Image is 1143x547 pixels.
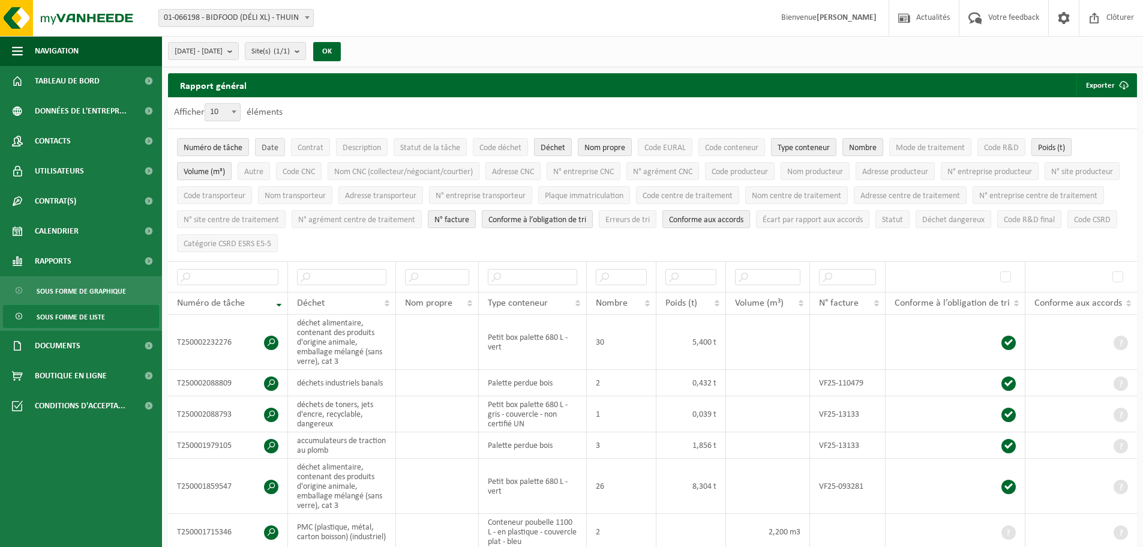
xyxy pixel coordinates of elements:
button: Conforme aux accords : Activate to sort [662,210,750,228]
button: StatutStatut: Activate to sort [875,210,910,228]
span: Nom transporteur [265,192,326,201]
button: Code CNCCode CNC: Activate to sort [276,162,322,180]
button: Nom CNC (collecteur/négociant/courtier)Nom CNC (collecteur/négociant/courtier): Activate to sort [328,162,479,180]
button: ContratContrat: Activate to sort [291,138,330,156]
span: Statut de la tâche [400,144,460,153]
td: 2 [587,370,656,396]
span: Rapports [35,246,71,276]
button: Adresse transporteurAdresse transporteur: Activate to sort [338,186,423,204]
td: 5,400 t [656,315,726,370]
span: Adresse CNC [492,168,534,177]
button: Nom propreNom propre: Activate to sort [578,138,632,156]
span: Type conteneur [778,144,830,153]
td: 30 [587,315,656,370]
td: 26 [587,459,656,514]
td: accumulateurs de traction au plomb [288,432,396,459]
span: N° entreprise producteur [947,168,1032,177]
label: Afficher éléments [174,107,283,117]
button: Catégorie CSRD ESRS E5-5Catégorie CSRD ESRS E5-5: Activate to sort [177,234,278,252]
button: NombreNombre: Activate to sort [842,138,883,156]
button: Code conteneurCode conteneur: Activate to sort [698,138,765,156]
span: Code R&D final [1004,216,1055,225]
button: DescriptionDescription: Activate to sort [336,138,388,156]
span: N° facture [819,298,859,308]
td: déchets industriels banals [288,370,396,396]
span: Données de l'entrepr... [35,96,127,126]
span: Sous forme de liste [37,306,105,328]
button: Adresse centre de traitementAdresse centre de traitement: Activate to sort [854,186,967,204]
td: Petit box palette 680 L - gris - couvercle - non certifié UN [479,396,587,432]
span: N° entreprise transporteur [436,192,526,201]
span: Code centre de traitement [643,192,733,201]
span: Poids (t) [665,298,697,308]
a: Sous forme de graphique [3,279,159,302]
h2: Rapport général [168,73,259,97]
td: 1,856 t [656,432,726,459]
button: Conforme à l’obligation de tri : Activate to sort [482,210,593,228]
button: Déchet dangereux : Activate to sort [916,210,991,228]
button: N° entreprise producteurN° entreprise producteur: Activate to sort [941,162,1039,180]
span: [DATE] - [DATE] [175,43,223,61]
span: 01-066198 - BIDFOOD (DÉLI XL) - THUIN [159,10,313,26]
span: Adresse producteur [862,168,928,177]
button: Adresse CNCAdresse CNC: Activate to sort [485,162,541,180]
span: Numéro de tâche [177,298,245,308]
span: Nombre [849,144,877,153]
button: Code centre de traitementCode centre de traitement: Activate to sort [636,186,739,204]
span: Numéro de tâche [184,144,242,153]
button: Code déchetCode déchet: Activate to sort [473,138,528,156]
td: VF25-13133 [810,432,886,459]
span: Site(s) [251,43,290,61]
span: 10 [205,103,241,121]
button: Erreurs de triErreurs de tri: Activate to sort [599,210,656,228]
button: Code R&D finalCode R&amp;D final: Activate to sort [997,210,1061,228]
span: Contrat(s) [35,186,76,216]
td: 0,039 t [656,396,726,432]
button: N° site centre de traitementN° site centre de traitement: Activate to sort [177,210,286,228]
span: Plaque immatriculation [545,192,623,201]
td: 8,304 t [656,459,726,514]
button: Code EURALCode EURAL: Activate to sort [638,138,692,156]
button: Numéro de tâcheNuméro de tâche: Activate to remove sorting [177,138,249,156]
td: Petit box palette 680 L - vert [479,459,587,514]
count: (1/1) [274,47,290,55]
a: Sous forme de liste [3,305,159,328]
button: [DATE] - [DATE] [168,42,239,60]
button: Volume (m³)Volume (m³): Activate to sort [177,162,232,180]
strong: [PERSON_NAME] [817,13,877,22]
td: T250002088809 [168,370,288,396]
span: Documents [35,331,80,361]
button: DateDate: Activate to sort [255,138,285,156]
span: Tableau de bord [35,66,100,96]
button: Mode de traitementMode de traitement: Activate to sort [889,138,971,156]
span: Conforme à l’obligation de tri [488,216,586,225]
span: Nom centre de traitement [752,192,841,201]
span: N° facture [434,216,469,225]
button: Nom transporteurNom transporteur: Activate to sort [258,186,332,204]
span: Code R&D [984,144,1019,153]
span: N° entreprise CNC [553,168,614,177]
button: N° entreprise centre de traitementN° entreprise centre de traitement: Activate to sort [973,186,1104,204]
button: Adresse producteurAdresse producteur: Activate to sort [856,162,935,180]
button: N° agrément centre de traitementN° agrément centre de traitement: Activate to sort [292,210,422,228]
span: Catégorie CSRD ESRS E5-5 [184,240,271,249]
button: Code producteurCode producteur: Activate to sort [705,162,775,180]
span: Utilisateurs [35,156,84,186]
button: Exporter [1076,73,1136,97]
span: Nombre [596,298,628,308]
span: Déchet dangereux [922,216,985,225]
span: Code EURAL [644,144,686,153]
td: VF25-110479 [810,370,886,396]
button: AutreAutre: Activate to sort [238,162,270,180]
span: Contrat [298,144,323,153]
span: Date [262,144,278,153]
span: N° agrément centre de traitement [298,216,415,225]
span: Boutique en ligne [35,361,107,391]
td: déchets de toners, jets d'encre, recyclable, dangereux [288,396,396,432]
span: Nom propre [405,298,452,308]
button: Nom producteurNom producteur: Activate to sort [781,162,850,180]
span: Type conteneur [488,298,548,308]
span: Conforme à l’obligation de tri [895,298,1010,308]
span: Code déchet [479,144,521,153]
span: Adresse centre de traitement [860,192,960,201]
